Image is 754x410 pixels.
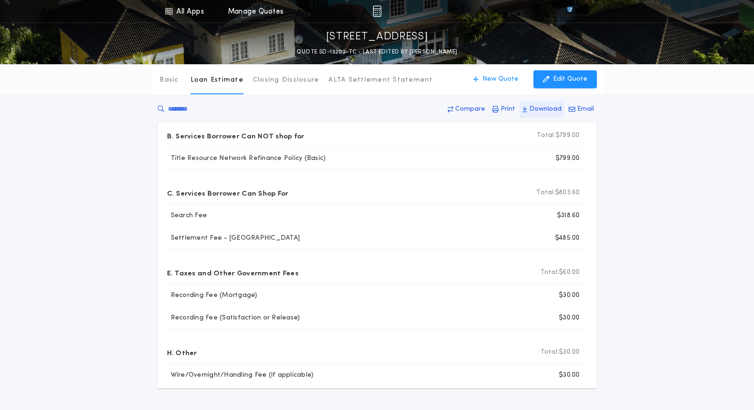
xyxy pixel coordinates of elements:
[167,345,197,360] p: H. Other
[489,101,518,118] button: Print
[253,76,320,85] p: Closing Disclosure
[190,76,244,85] p: Loan Estimate
[529,105,562,114] p: Download
[501,105,515,114] p: Print
[559,313,580,323] p: $30.00
[482,75,518,84] p: New Quote
[328,76,433,85] p: ALTA Settlement Statement
[559,291,580,300] p: $30.00
[541,268,580,277] p: $60.00
[577,105,594,114] p: Email
[519,101,564,118] button: Download
[167,154,326,163] p: Title Resource Network Refinance Policy (Basic)
[536,188,555,197] b: Total:
[326,30,428,45] p: [STREET_ADDRESS]
[566,101,597,118] button: Email
[373,6,381,17] img: img
[541,348,559,357] b: Total:
[297,47,457,57] p: QUOTE SD-13202-TC - LAST EDITED BY [PERSON_NAME]
[550,7,589,16] img: vs-icon
[445,101,488,118] button: Compare
[167,234,300,243] p: Settlement Fee - [GEOGRAPHIC_DATA]
[541,268,559,277] b: Total:
[167,371,314,380] p: Wire/Overnight/Handling Fee (if applicable)
[537,131,556,140] b: Total:
[556,154,580,163] p: $799.00
[553,75,587,84] p: Edit Quote
[555,234,580,243] p: $485.00
[167,185,289,200] p: C. Services Borrower Can Shop For
[160,76,178,85] p: Basic
[541,348,580,357] p: $30.00
[167,291,258,300] p: Recording Fee (Mortgage)
[557,211,580,220] p: $318.60
[536,188,579,197] p: $803.60
[533,70,597,88] button: Edit Quote
[537,131,579,140] p: $799.00
[167,211,207,220] p: Search Fee
[455,105,485,114] p: Compare
[167,128,305,143] p: B. Services Borrower Can NOT shop for
[559,371,580,380] p: $30.00
[464,70,528,88] button: New Quote
[167,265,298,280] p: E. Taxes and Other Government Fees
[167,313,300,323] p: Recording Fee (Satisfaction or Release)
